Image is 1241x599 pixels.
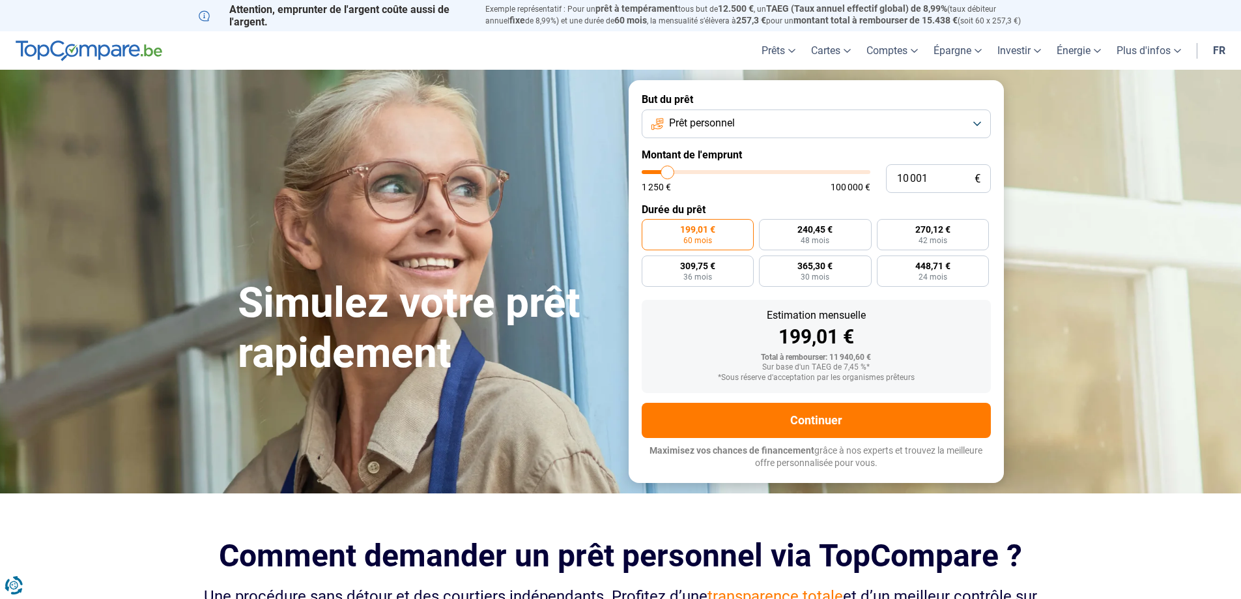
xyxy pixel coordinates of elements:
[915,225,950,234] span: 270,12 €
[669,116,735,130] span: Prêt personnel
[919,273,947,281] span: 24 mois
[680,225,715,234] span: 199,01 €
[238,278,613,379] h1: Simulez votre prêt rapidement
[1049,31,1109,70] a: Énergie
[1205,31,1233,70] a: fr
[736,15,766,25] span: 257,3 €
[652,363,980,372] div: Sur base d'un TAEG de 7,45 %*
[642,149,991,161] label: Montant de l'emprunt
[642,445,991,470] p: grâce à nos experts et trouvez la meilleure offre personnalisée pour vous.
[680,261,715,270] span: 309,75 €
[652,373,980,383] div: *Sous réserve d'acceptation par les organismes prêteurs
[793,15,958,25] span: montant total à rembourser de 15.438 €
[595,3,678,14] span: prêt à tempérament
[797,225,833,234] span: 240,45 €
[975,173,980,184] span: €
[16,40,162,61] img: TopCompare
[509,15,525,25] span: fixe
[683,237,712,244] span: 60 mois
[919,237,947,244] span: 42 mois
[718,3,754,14] span: 12.500 €
[649,445,814,456] span: Maximisez vos chances de financement
[683,273,712,281] span: 36 mois
[614,15,647,25] span: 60 mois
[199,538,1043,574] h2: Comment demander un prêt personnel via TopCompare ?
[990,31,1049,70] a: Investir
[652,327,980,347] div: 199,01 €
[754,31,803,70] a: Prêts
[915,261,950,270] span: 448,71 €
[803,31,859,70] a: Cartes
[642,110,991,138] button: Prêt personnel
[652,353,980,362] div: Total à rembourser: 11 940,60 €
[652,310,980,321] div: Estimation mensuelle
[926,31,990,70] a: Épargne
[485,3,1043,27] p: Exemple représentatif : Pour un tous but de , un (taux débiteur annuel de 8,99%) et une durée de ...
[797,261,833,270] span: 365,30 €
[642,93,991,106] label: But du prêt
[642,403,991,438] button: Continuer
[801,237,829,244] span: 48 mois
[766,3,947,14] span: TAEG (Taux annuel effectif global) de 8,99%
[642,183,671,192] span: 1 250 €
[859,31,926,70] a: Comptes
[801,273,829,281] span: 30 mois
[1109,31,1189,70] a: Plus d'infos
[642,203,991,216] label: Durée du prêt
[199,3,470,28] p: Attention, emprunter de l'argent coûte aussi de l'argent.
[831,183,870,192] span: 100 000 €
